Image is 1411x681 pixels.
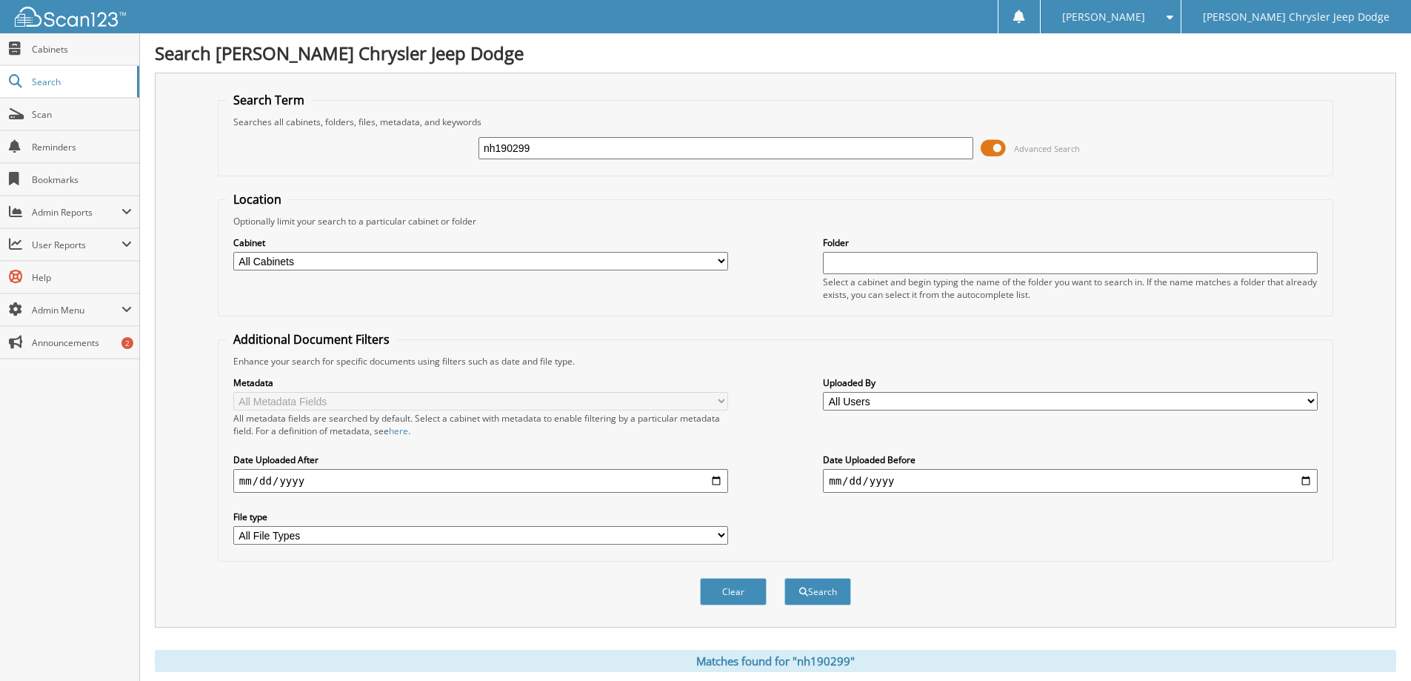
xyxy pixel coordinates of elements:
div: 2 [121,337,133,349]
span: [PERSON_NAME] [1062,13,1145,21]
div: Searches all cabinets, folders, files, metadata, and keywords [226,116,1325,128]
span: Bookmarks [32,173,132,186]
span: Scan [32,108,132,121]
span: Advanced Search [1014,143,1080,154]
span: Admin Menu [32,304,121,316]
span: Admin Reports [32,206,121,219]
div: Matches found for "nh190299" [155,650,1396,672]
div: Select a cabinet and begin typing the name of the folder you want to search in. If the name match... [823,276,1318,301]
a: here [389,425,408,437]
span: Help [32,271,132,284]
input: start [233,469,728,493]
input: end [823,469,1318,493]
span: Search [32,76,130,88]
label: File type [233,511,728,523]
legend: Search Term [226,92,312,108]
legend: Location [226,191,289,207]
span: Cabinets [32,43,132,56]
div: Optionally limit your search to a particular cabinet or folder [226,215,1325,227]
label: Cabinet [233,236,728,249]
span: Reminders [32,141,132,153]
button: Search [784,578,851,605]
div: Enhance your search for specific documents using filters such as date and file type. [226,355,1325,368]
label: Uploaded By [823,376,1318,389]
img: scan123-logo-white.svg [15,7,126,27]
label: Date Uploaded After [233,454,728,466]
label: Metadata [233,376,728,389]
button: Clear [700,578,767,605]
span: User Reports [32,239,121,251]
label: Date Uploaded Before [823,454,1318,466]
label: Folder [823,236,1318,249]
div: All metadata fields are searched by default. Select a cabinet with metadata to enable filtering b... [233,412,728,437]
span: [PERSON_NAME] Chrysler Jeep Dodge [1203,13,1390,21]
span: Announcements [32,336,132,349]
h1: Search [PERSON_NAME] Chrysler Jeep Dodge [155,41,1396,65]
legend: Additional Document Filters [226,331,397,348]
